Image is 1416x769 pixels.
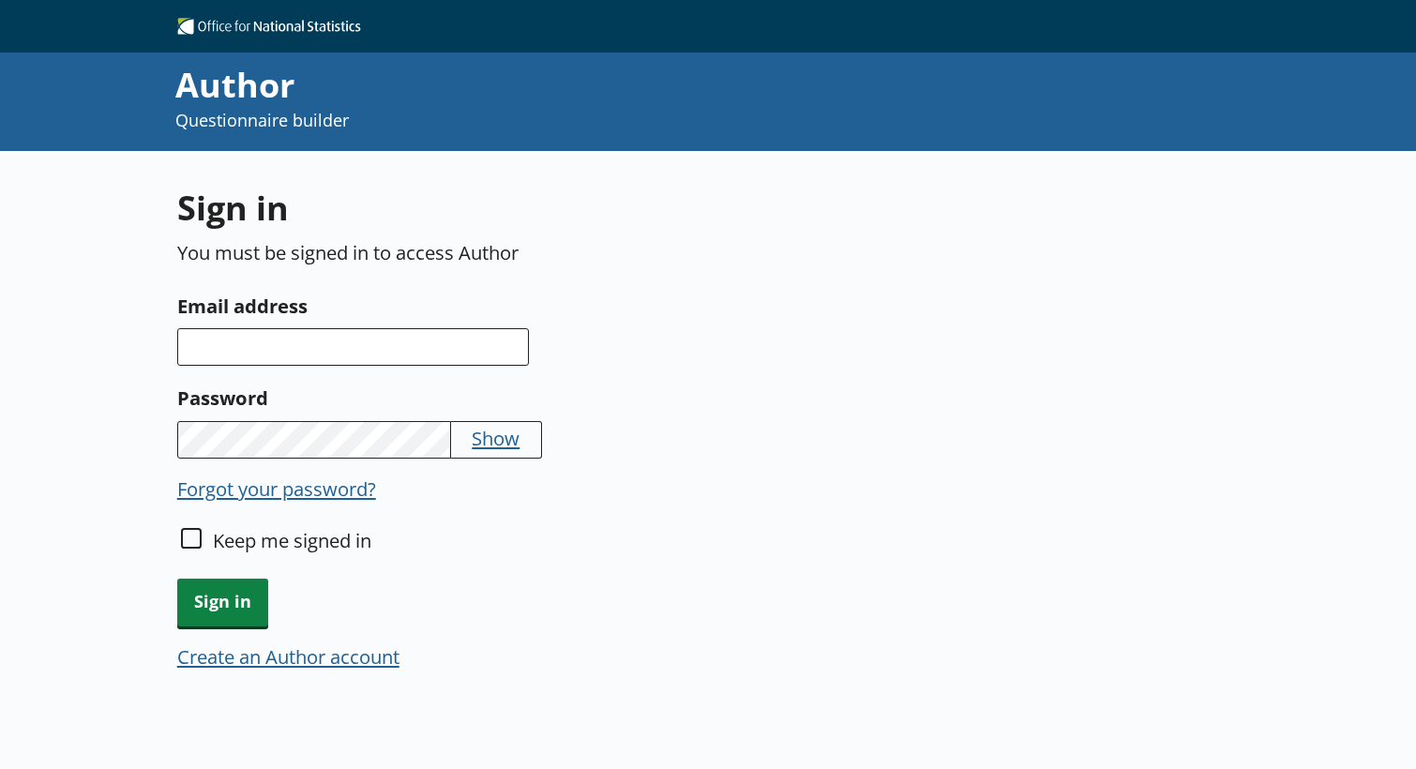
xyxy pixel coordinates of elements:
[177,383,871,413] label: Password
[177,643,399,670] button: Create an Author account
[175,62,948,109] div: Author
[175,109,948,132] p: Questionnaire builder
[213,527,371,553] label: Keep me signed in
[472,425,520,451] button: Show
[177,239,871,265] p: You must be signed in to access Author
[177,579,268,626] button: Sign in
[177,291,871,321] label: Email address
[177,475,376,502] button: Forgot your password?
[177,185,871,231] h1: Sign in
